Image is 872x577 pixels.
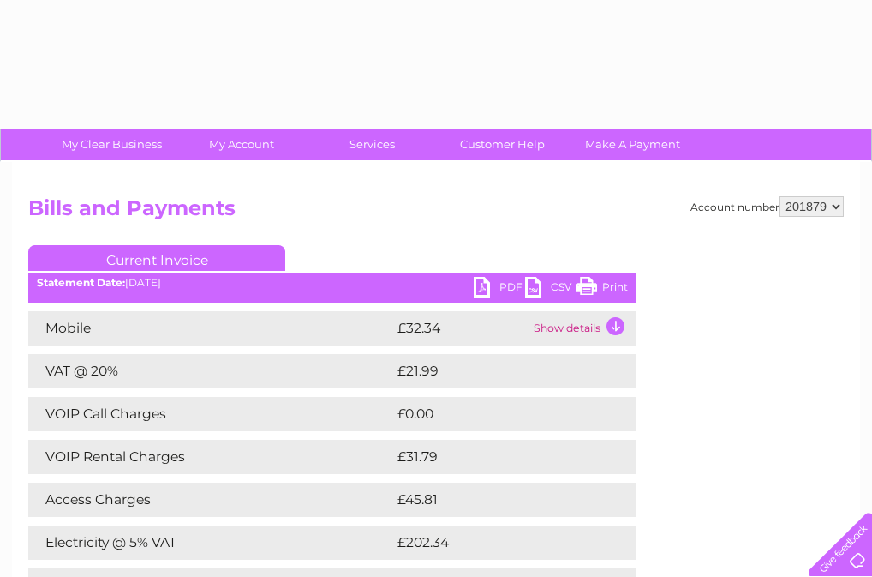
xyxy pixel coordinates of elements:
[393,397,597,431] td: £0.00
[393,354,600,388] td: £21.99
[28,440,393,474] td: VOIP Rental Charges
[28,526,393,560] td: Electricity @ 5% VAT
[302,129,443,160] a: Services
[474,277,525,302] a: PDF
[28,354,393,388] td: VAT @ 20%
[525,277,576,302] a: CSV
[171,129,313,160] a: My Account
[41,129,182,160] a: My Clear Business
[28,277,636,289] div: [DATE]
[690,196,844,217] div: Account number
[28,483,393,517] td: Access Charges
[28,311,393,346] td: Mobile
[393,311,529,346] td: £32.34
[562,129,703,160] a: Make A Payment
[393,526,606,560] td: £202.34
[529,311,636,346] td: Show details
[37,276,125,289] b: Statement Date:
[393,483,600,517] td: £45.81
[28,397,393,431] td: VOIP Call Charges
[432,129,573,160] a: Customer Help
[393,440,600,474] td: £31.79
[576,277,628,302] a: Print
[28,196,844,229] h2: Bills and Payments
[28,245,285,271] a: Current Invoice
